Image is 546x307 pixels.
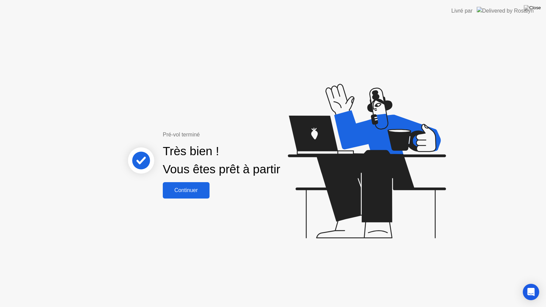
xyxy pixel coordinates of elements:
[163,182,210,199] button: Continuer
[524,5,541,11] img: Close
[523,284,539,300] div: Open Intercom Messenger
[477,7,534,15] img: Delivered by Rosalyn
[165,187,207,193] div: Continuer
[163,142,280,178] div: Très bien ! Vous êtes prêt à partir
[451,7,473,15] div: Livré par
[163,131,304,139] div: Pré-vol terminé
